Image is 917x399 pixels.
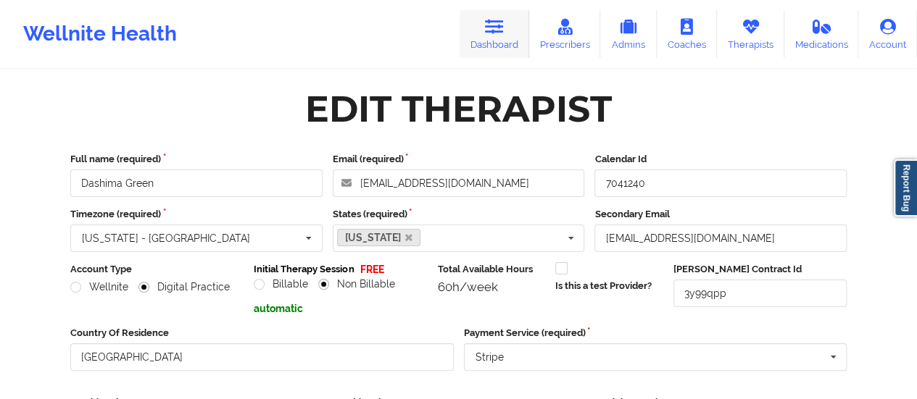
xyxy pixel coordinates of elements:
label: Wellnite [70,281,128,293]
a: Report Bug [894,159,917,217]
div: Stripe [476,352,504,362]
p: FREE [360,262,384,277]
label: Calendar Id [594,152,847,167]
label: Full name (required) [70,152,323,167]
a: Coaches [657,10,717,58]
label: Billable [254,278,308,290]
div: Edit Therapist [305,86,612,132]
input: Full name [70,169,323,197]
a: Medications [784,10,859,58]
a: Dashboard [460,10,529,58]
label: Secondary Email [594,207,847,222]
label: Email (required) [333,152,585,167]
div: 60h/week [438,280,545,294]
input: Email address [333,169,585,197]
label: Timezone (required) [70,207,323,222]
a: Admins [600,10,657,58]
p: automatic [254,301,427,316]
label: Non Billable [318,278,395,290]
label: Account Type [70,262,244,277]
a: Prescribers [529,10,601,58]
a: [US_STATE] [337,229,421,246]
div: [US_STATE] - [GEOGRAPHIC_DATA] [82,233,250,243]
input: Email [594,224,847,252]
a: Account [858,10,917,58]
label: Total Available Hours [438,262,545,277]
a: Therapists [717,10,784,58]
label: [PERSON_NAME] Contract Id [673,262,847,277]
input: Deel Contract Id [673,280,847,307]
label: Payment Service (required) [464,326,847,340]
label: Country Of Residence [70,326,454,340]
label: States (required) [333,207,585,222]
label: Initial Therapy Session [254,262,354,277]
input: Calendar Id [594,169,847,197]
label: Is this a test Provider? [555,279,652,293]
label: Digital Practice [138,281,230,293]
